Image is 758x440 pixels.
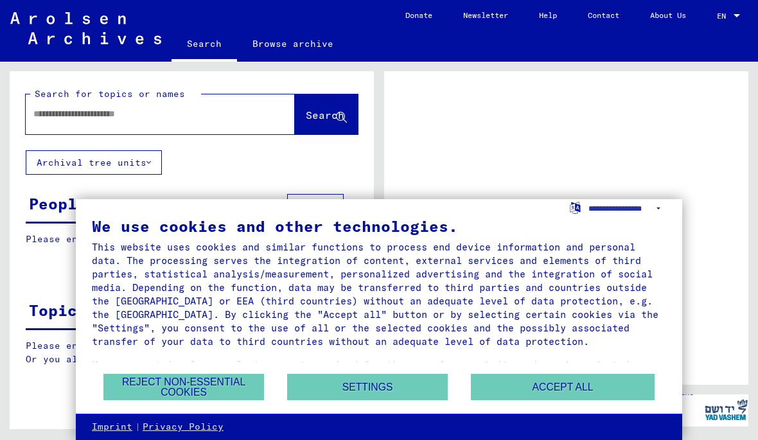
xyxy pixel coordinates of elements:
a: Imprint [92,421,132,434]
a: Search [172,28,237,62]
a: Browse archive [237,28,349,59]
button: Reject non-essential cookies [103,374,264,400]
a: Privacy Policy [143,421,224,434]
button: Filter [287,194,344,218]
img: Arolsen_neg.svg [10,12,161,44]
p: Please enter a search term or set filters to get results. [26,233,357,246]
span: EN [717,12,731,21]
div: This website uses cookies and similar functions to process end device information and personal da... [92,240,666,348]
button: Accept all [471,374,655,400]
p: Please enter a search term or set filters to get results. Or you also can browse the manually. [26,339,358,366]
img: yv_logo.png [702,394,750,426]
div: We use cookies and other technologies. [92,218,666,234]
span: Search [306,109,344,121]
div: Topics [29,299,87,322]
div: People [29,192,87,215]
button: Archival tree units [26,150,162,175]
mat-label: Search for topics or names [35,88,185,100]
button: Search [295,94,358,134]
button: Settings [287,374,448,400]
